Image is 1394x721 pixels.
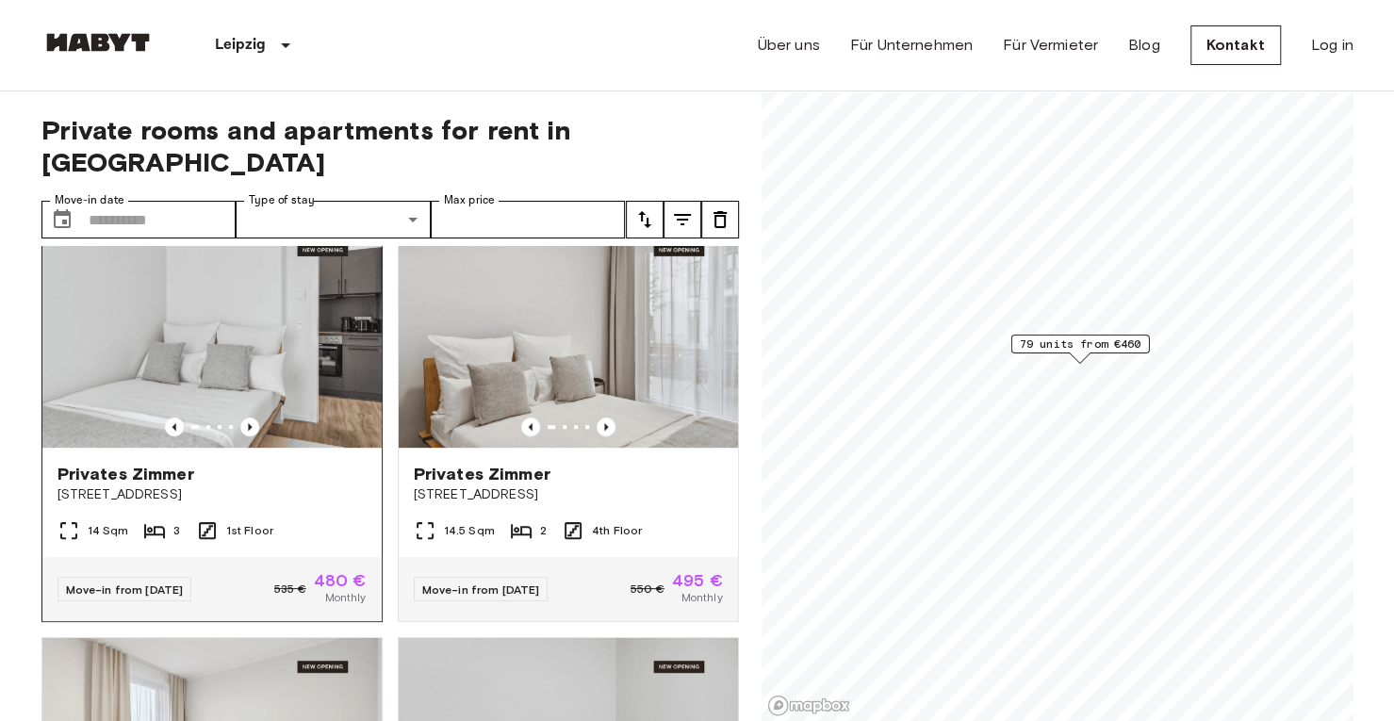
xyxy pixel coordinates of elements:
p: Leipzig [215,34,267,57]
span: [STREET_ADDRESS] [414,485,723,504]
span: 2 [540,522,547,539]
label: Move-in date [55,192,124,208]
span: Privates Zimmer [57,463,194,485]
span: 4th Floor [592,522,642,539]
span: 79 units from €460 [1019,336,1140,352]
div: Map marker [1010,335,1149,364]
button: Previous image [521,418,540,436]
button: Previous image [597,418,615,436]
span: 3 [173,522,180,539]
label: Type of stay [249,192,315,208]
a: Für Unternehmen [850,34,973,57]
a: Blog [1128,34,1160,57]
span: Monthly [324,589,366,606]
a: Kontakt [1190,25,1281,65]
img: Marketing picture of unit DE-13-001-108-002 [42,221,382,448]
button: Previous image [240,418,259,436]
span: 1st Floor [226,522,273,539]
a: Mapbox logo [767,695,850,716]
span: 480 € [314,572,367,589]
a: Marketing picture of unit DE-13-001-409-001Previous imagePrevious imagePrivates Zimmer[STREET_ADD... [398,221,739,622]
span: 535 € [274,581,306,598]
img: Marketing picture of unit DE-13-001-409-001 [399,221,738,448]
a: Über uns [758,34,820,57]
label: Max price [444,192,495,208]
span: Move-in from [DATE] [422,582,540,597]
span: Move-in from [DATE] [66,582,184,597]
a: Für Vermieter [1003,34,1098,57]
span: Private rooms and apartments for rent in [GEOGRAPHIC_DATA] [41,114,739,178]
a: Log in [1311,34,1353,57]
button: Choose date [43,201,81,238]
span: 14.5 Sqm [444,522,495,539]
span: 14 Sqm [88,522,129,539]
button: tune [664,201,701,238]
span: [STREET_ADDRESS] [57,485,367,504]
span: Privates Zimmer [414,463,550,485]
span: Monthly [681,589,722,606]
button: tune [626,201,664,238]
img: Habyt [41,33,155,52]
button: tune [701,201,739,238]
span: 495 € [672,572,723,589]
span: 550 € [631,581,664,598]
a: Marketing picture of unit DE-13-001-108-002Previous imagePrevious imagePrivates Zimmer[STREET_ADD... [41,221,383,622]
button: Previous image [165,418,184,436]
